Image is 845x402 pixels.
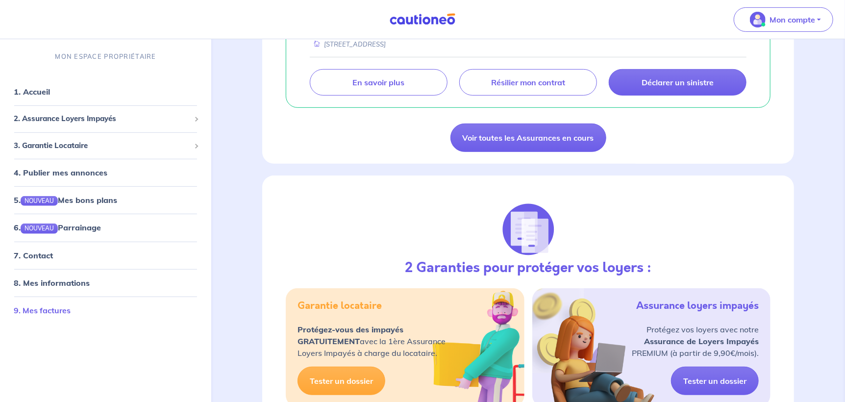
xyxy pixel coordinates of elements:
div: 2. Assurance Loyers Impayés [4,109,207,128]
p: En savoir plus [353,77,405,87]
a: 7. Contact [14,251,53,260]
h5: Assurance loyers impayés [636,300,759,312]
p: Résilier mon contrat [491,77,565,87]
a: Tester un dossier [671,367,759,395]
a: 9. Mes factures [14,305,71,315]
div: 6.NOUVEAUParrainage [4,218,207,237]
div: 5.NOUVEAUMes bons plans [4,190,207,210]
div: 4. Publier mes annonces [4,163,207,182]
div: 1. Accueil [4,82,207,101]
a: 1. Accueil [14,87,50,97]
p: avec la 1ère Assurance Loyers Impayés à charge du locataire. [298,324,446,359]
div: 9. Mes factures [4,301,207,320]
span: 3. Garantie Locataire [14,140,190,151]
img: justif-loupe [502,203,555,256]
div: 3. Garantie Locataire [4,136,207,155]
button: illu_account_valid_menu.svgMon compte [734,7,833,32]
p: Déclarer un sinistre [642,77,714,87]
p: Mon compte [770,14,815,25]
span: 2. Assurance Loyers Impayés [14,113,190,125]
a: Tester un dossier [298,367,385,395]
a: Voir toutes les Assurances en cours [450,124,606,152]
div: 7. Contact [4,246,207,265]
a: Déclarer un sinistre [609,69,746,96]
img: Cautioneo [386,13,459,25]
p: Protégez vos loyers avec notre PREMIUM (à partir de 9,90€/mois). [632,324,759,359]
strong: Protégez-vous des impayés GRATUITEMENT [298,325,403,346]
div: [STREET_ADDRESS] [310,40,386,49]
h5: Garantie locataire [298,300,382,312]
a: Résilier mon contrat [459,69,597,96]
a: 6.NOUVEAUParrainage [14,223,101,232]
a: En savoir plus [310,69,447,96]
a: 5.NOUVEAUMes bons plans [14,195,117,205]
h3: 2 Garanties pour protéger vos loyers : [405,260,651,276]
strong: Assurance de Loyers Impayés [644,336,759,346]
div: 8. Mes informations [4,273,207,293]
p: MON ESPACE PROPRIÉTAIRE [55,52,156,61]
a: 8. Mes informations [14,278,90,288]
a: 4. Publier mes annonces [14,168,107,177]
img: illu_account_valid_menu.svg [750,12,766,27]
